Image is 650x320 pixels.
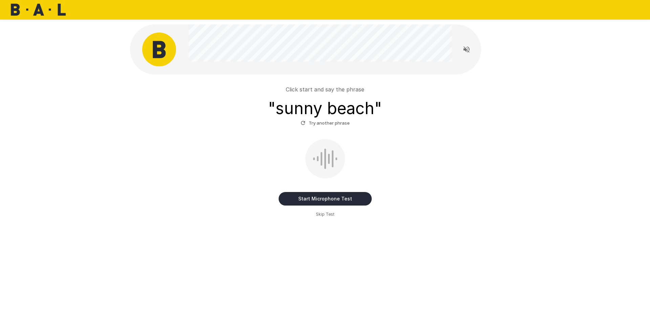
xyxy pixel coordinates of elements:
span: Skip Test [316,211,334,218]
p: Click start and say the phrase [286,85,364,93]
img: bal_avatar.png [142,33,176,66]
button: Start Microphone Test [279,192,372,206]
button: Read questions aloud [460,43,473,56]
button: Try another phrase [299,118,351,128]
h3: " sunny beach " [268,99,382,118]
